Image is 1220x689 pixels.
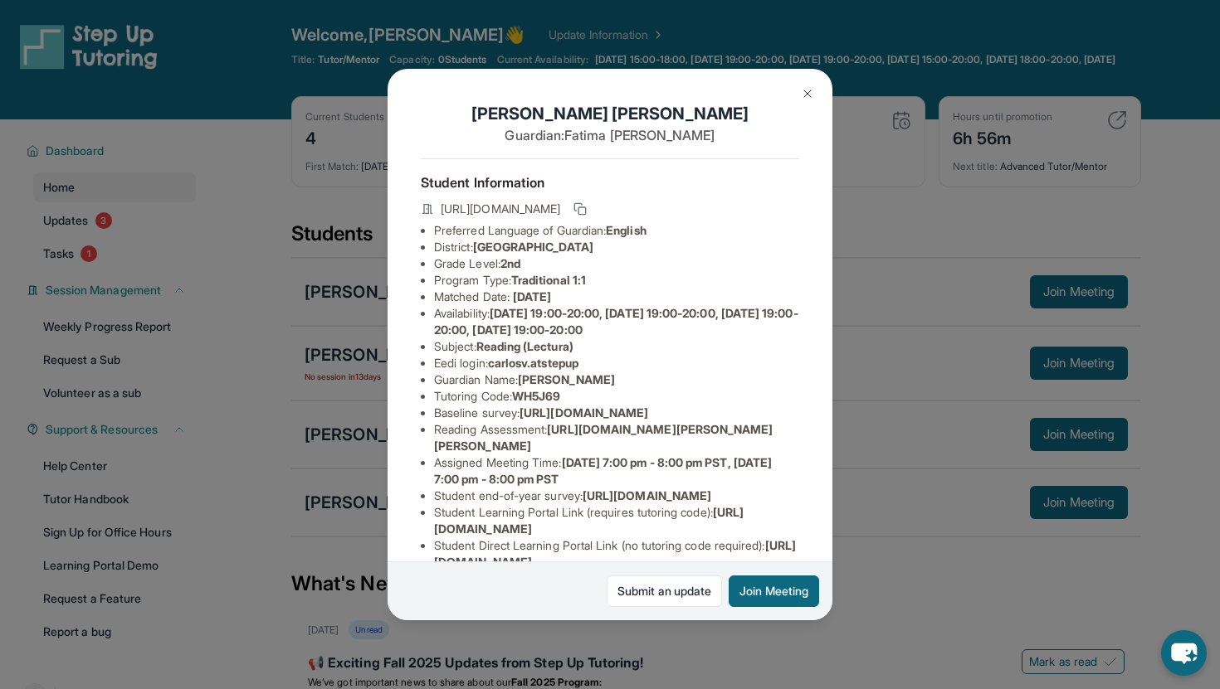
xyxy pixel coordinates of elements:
span: WH5J69 [512,389,560,403]
span: Traditional 1:1 [511,273,586,287]
span: [URL][DOMAIN_NAME] [520,405,648,420]
li: Student Learning Portal Link (requires tutoring code) : [434,504,799,537]
span: Reading (Lectura) [476,339,573,353]
li: Assigned Meeting Time : [434,454,799,488]
span: [URL][DOMAIN_NAME][PERSON_NAME][PERSON_NAME] [434,422,773,453]
li: Reading Assessment : [434,421,799,454]
p: Guardian: Fatima [PERSON_NAME] [421,125,799,145]
li: Eedi login : [434,355,799,371]
h4: Student Information [421,172,799,192]
li: Subject : [434,338,799,355]
li: Matched Date: [434,289,799,305]
a: Submit an update [607,575,722,607]
span: [URL][DOMAIN_NAME] [441,201,560,217]
span: carlosv.atstepup [488,356,578,370]
span: 2nd [500,256,520,270]
li: Preferred Language of Guardian: [434,222,799,239]
li: Baseline survey : [434,405,799,421]
span: [DATE] 19:00-20:00, [DATE] 19:00-20:00, [DATE] 19:00-20:00, [DATE] 19:00-20:00 [434,306,798,337]
img: Close Icon [801,87,814,100]
li: Student end-of-year survey : [434,488,799,504]
li: Availability: [434,305,799,338]
li: District: [434,239,799,255]
li: Guardian Name : [434,371,799,388]
button: Join Meeting [729,575,819,607]
li: Tutoring Code : [434,388,799,405]
span: [DATE] 7:00 pm - 8:00 pm PST, [DATE] 7:00 pm - 8:00 pm PST [434,455,772,486]
button: Copy link [570,199,590,219]
span: [GEOGRAPHIC_DATA] [473,240,593,254]
li: Grade Level: [434,255,799,272]
span: English [606,223,647,237]
button: chat-button [1161,630,1207,676]
h1: [PERSON_NAME] [PERSON_NAME] [421,102,799,125]
li: Student Direct Learning Portal Link (no tutoring code required) : [434,537,799,570]
li: Program Type: [434,272,799,289]
span: [DATE] [513,289,551,303]
span: [PERSON_NAME] [518,372,615,386]
span: [URL][DOMAIN_NAME] [583,488,711,502]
